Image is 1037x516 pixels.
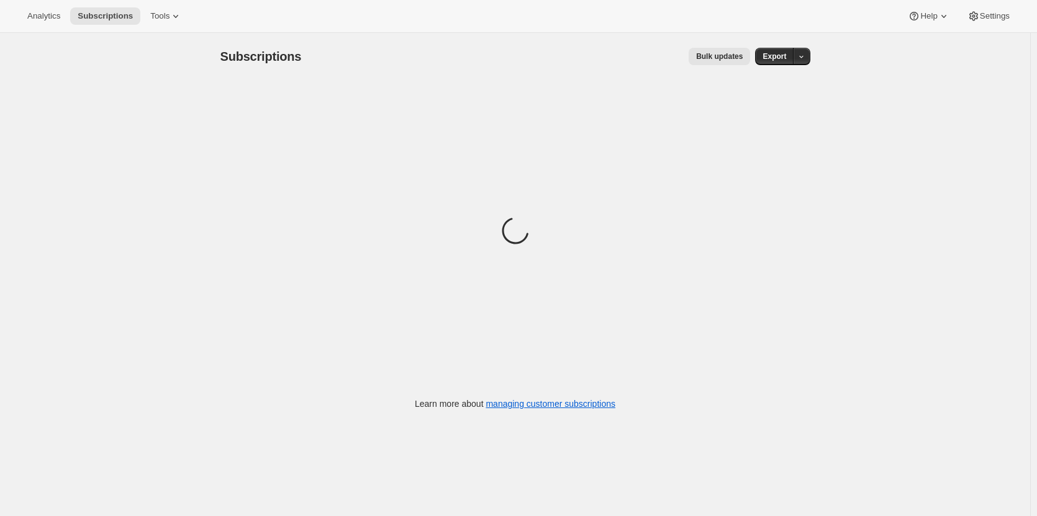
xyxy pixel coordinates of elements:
[78,11,133,21] span: Subscriptions
[689,48,750,65] button: Bulk updates
[143,7,189,25] button: Tools
[70,7,140,25] button: Subscriptions
[980,11,1010,21] span: Settings
[415,398,615,410] p: Learn more about
[960,7,1017,25] button: Settings
[900,7,957,25] button: Help
[755,48,794,65] button: Export
[20,7,68,25] button: Analytics
[150,11,170,21] span: Tools
[763,51,786,61] span: Export
[920,11,937,21] span: Help
[27,11,60,21] span: Analytics
[220,50,302,63] span: Subscriptions
[486,399,615,409] a: managing customer subscriptions
[696,51,743,61] span: Bulk updates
